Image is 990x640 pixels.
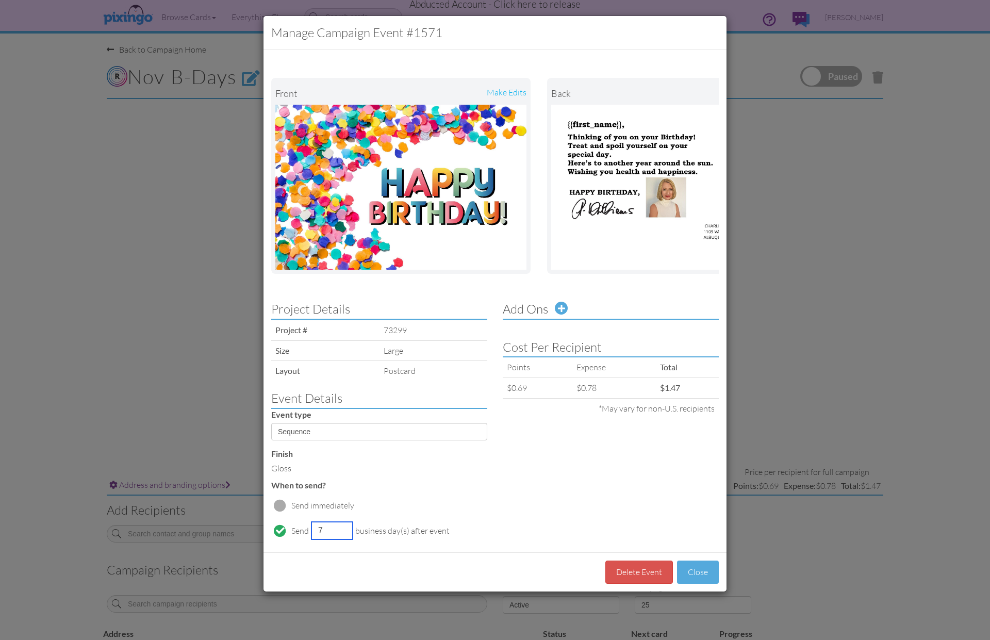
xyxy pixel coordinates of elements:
[379,361,488,381] td: postcard
[271,448,293,460] label: Finish
[271,24,719,41] h3: Manage Campaign Event #1571
[503,357,572,378] td: Points
[660,362,678,372] strong: Total
[660,383,680,392] strong: $1.47
[572,378,656,398] td: $0.78
[379,320,488,340] td: 73299
[677,561,719,584] button: Close
[503,302,548,316] h3: Add ons
[271,463,487,474] p: gloss
[271,409,311,421] label: Event type
[271,480,326,491] label: When to send?
[572,357,656,378] td: Expense
[275,82,401,105] div: Front
[291,500,354,511] span: Send immediately
[291,519,309,542] td: Send
[676,82,802,105] div: make edits
[275,346,289,355] strong: Size
[503,378,572,398] td: $0.69
[379,340,488,361] td: large
[275,105,526,270] img: Landscape Image
[355,519,450,542] td: business day(s) after event
[275,366,300,375] strong: Layout
[599,403,715,415] span: *May vary for non-U.S. recipients
[275,325,307,335] strong: Project #
[271,391,480,405] h3: Event Details
[503,340,711,354] h3: Cost per recipient
[551,105,802,270] img: Landscape Image
[605,561,673,584] button: Delete Event
[401,82,526,105] div: make edits
[551,82,676,105] div: back
[271,302,480,316] h3: Project Details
